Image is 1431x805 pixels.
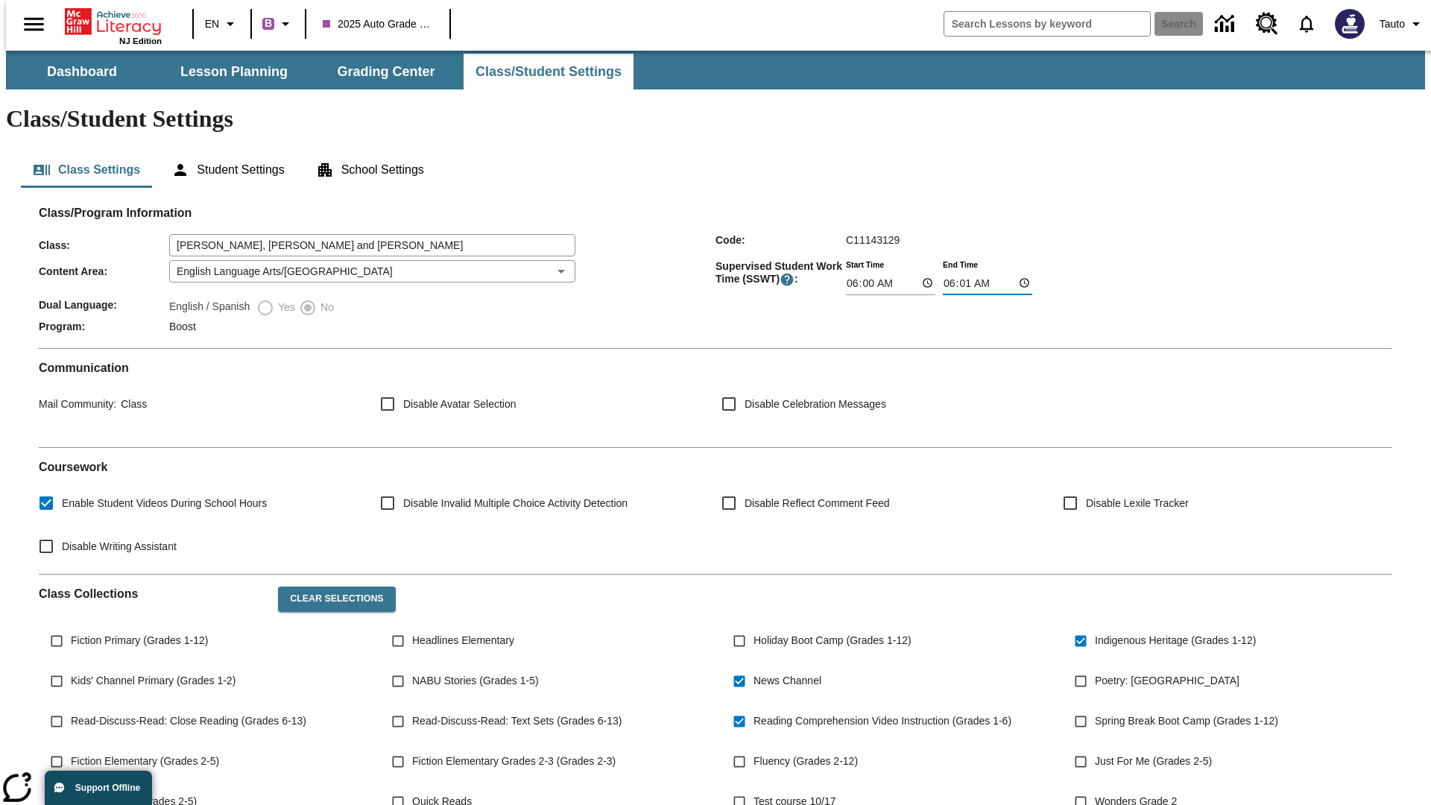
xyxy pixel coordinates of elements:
[1095,754,1212,769] span: Just For Me (Grades 2-5)
[169,234,575,256] input: Class
[169,260,575,282] div: English Language Arts/[GEOGRAPHIC_DATA]
[1335,9,1365,39] img: Avatar
[754,633,912,648] span: Holiday Boot Camp (Grades 1-12)
[323,16,433,32] span: 2025 Auto Grade 1 C
[1374,10,1431,37] button: Profile/Settings
[265,14,272,33] span: B
[943,259,978,270] label: End Time
[715,260,846,287] span: Supervised Student Work Time (SSWT) :
[39,239,169,251] span: Class :
[6,51,1425,89] div: SubNavbar
[39,460,1392,474] h2: Course work
[1206,4,1247,45] a: Data Center
[62,539,177,555] span: Disable Writing Assistant
[159,152,296,188] button: Student Settings
[65,7,162,37] a: Home
[278,587,395,612] button: Clear Selections
[71,754,219,769] span: Fiction Elementary (Grades 2-5)
[846,234,900,246] span: C11143129
[754,673,821,689] span: News Channel
[846,259,884,270] label: Start Time
[75,783,140,793] span: Support Offline
[412,713,622,729] span: Read-Discuss-Read: Text Sets (Grades 6-13)
[119,37,162,45] span: NJ Edition
[21,152,1410,188] div: Class/Student Settings
[198,10,246,37] button: Language: EN, Select a language
[1247,4,1287,44] a: Resource Center, Will open in new tab
[754,754,858,769] span: Fluency (Grades 2-12)
[944,12,1150,36] input: search field
[1380,16,1405,32] span: Tauto
[403,496,628,511] span: Disable Invalid Multiple Choice Activity Detection
[39,361,1392,435] div: Communication
[6,105,1425,133] h1: Class/Student Settings
[464,54,634,89] button: Class/Student Settings
[1095,633,1256,648] span: Indigenous Heritage (Grades 1-12)
[12,2,56,46] button: Open side menu
[1287,4,1326,43] a: Notifications
[39,587,266,601] h2: Class Collections
[45,771,152,805] button: Support Offline
[1095,673,1239,689] span: Poetry: [GEOGRAPHIC_DATA]
[412,754,616,769] span: Fiction Elementary Grades 2-3 (Grades 2-3)
[159,54,309,89] button: Lesson Planning
[6,54,635,89] div: SubNavbar
[312,54,461,89] button: Grading Center
[304,152,436,188] button: School Settings
[1326,4,1374,43] button: Select a new avatar
[745,496,890,511] span: Disable Reflect Comment Feed
[39,321,169,332] span: Program :
[412,673,539,689] span: NABU Stories (Grades 1-5)
[780,272,795,287] button: Supervised Student Work Time is the timeframe when students can take LevelSet and when lessons ar...
[39,299,169,311] span: Dual Language :
[1095,713,1278,729] span: Spring Break Boot Camp (Grades 1-12)
[403,397,517,412] span: Disable Avatar Selection
[71,633,208,648] span: Fiction Primary (Grades 1-12)
[62,496,267,511] span: Enable Student Videos During School Hours
[39,460,1392,562] div: Coursework
[21,152,152,188] button: Class Settings
[754,713,1011,729] span: Reading Comprehension Video Instruction (Grades 1-6)
[745,397,886,412] span: Disable Celebration Messages
[1086,496,1189,511] span: Disable Lexile Tracker
[256,10,300,37] button: Boost Class color is purple. Change class color
[65,5,162,45] div: Home
[205,16,219,32] span: EN
[39,398,116,410] span: Mail Community :
[317,300,334,315] span: No
[39,221,1392,336] div: Class/Program Information
[71,673,236,689] span: Kids' Channel Primary (Grades 1-2)
[169,321,196,332] span: Boost
[39,265,169,277] span: Content Area :
[412,633,514,648] span: Headlines Elementary
[169,299,250,317] label: English / Spanish
[7,54,157,89] button: Dashboard
[715,234,846,246] span: Code :
[39,361,1392,375] h2: Communication
[274,300,295,315] span: Yes
[71,713,306,729] span: Read-Discuss-Read: Close Reading (Grades 6-13)
[116,398,147,410] span: Class
[39,206,1392,220] h2: Class/Program Information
